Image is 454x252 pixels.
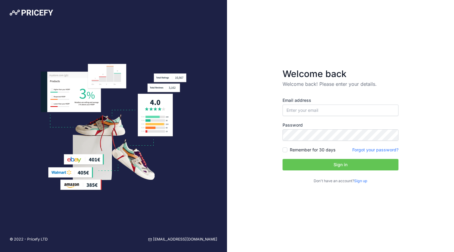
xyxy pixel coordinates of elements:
[283,68,398,79] h3: Welcome back
[283,122,398,128] label: Password
[354,179,367,183] a: Sign up
[283,178,398,184] p: Don't have an account?
[283,159,398,170] button: Sign in
[10,237,48,242] p: © 2022 - Pricefy LTD
[10,10,53,16] img: Pricefy
[352,147,398,152] a: Forgot your password?
[283,97,398,103] label: Email address
[283,80,398,88] p: Welcome back! Please enter your details.
[148,237,217,242] a: [EMAIL_ADDRESS][DOMAIN_NAME]
[283,105,398,116] input: Enter your email
[290,147,335,153] label: Remember for 30 days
